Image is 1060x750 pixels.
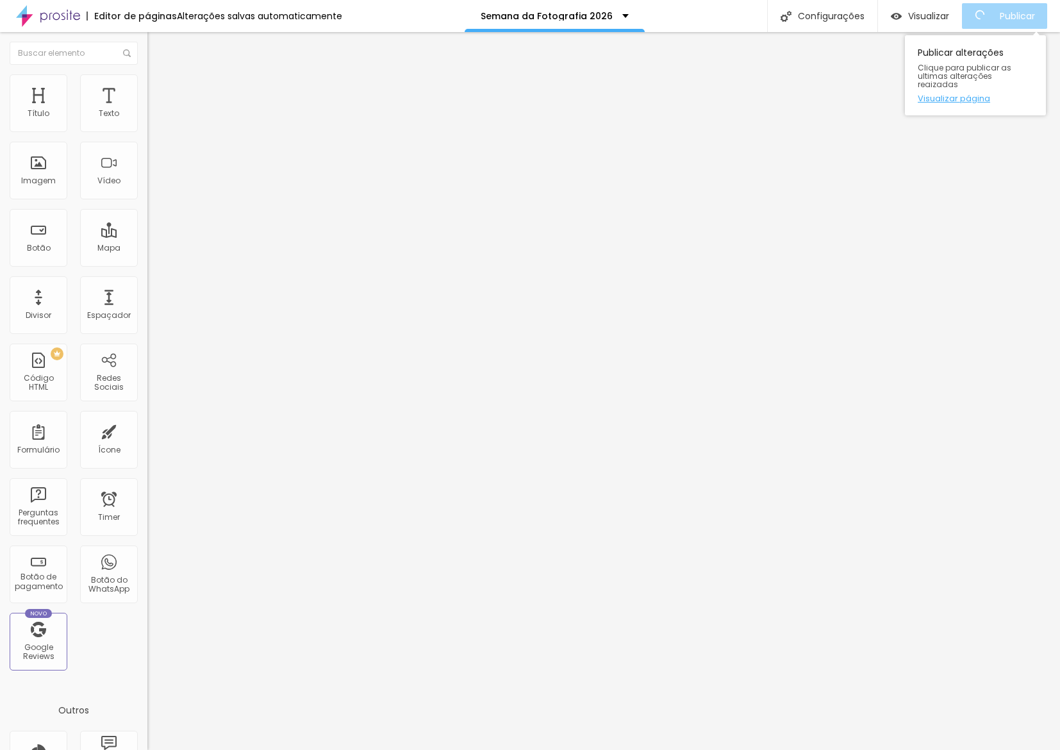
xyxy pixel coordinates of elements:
div: Formulário [17,446,60,454]
div: Divisor [26,311,51,320]
div: Publicar alterações [905,35,1046,115]
span: Publicar [1000,11,1035,21]
img: Icone [781,11,791,22]
div: Mapa [97,244,120,253]
img: Icone [123,49,131,57]
div: Redes Sociais [83,374,134,392]
div: Código HTML [13,374,63,392]
a: Visualizar página [918,94,1033,103]
span: Clique para publicar as ultimas alterações reaizadas [918,63,1033,89]
iframe: Editor [147,32,1060,750]
img: view-1.svg [891,11,902,22]
div: Título [28,109,49,118]
div: Botão do WhatsApp [83,576,134,594]
div: Botão [27,244,51,253]
div: Vídeo [97,176,120,185]
div: Espaçador [87,311,131,320]
div: Botão de pagamento [13,572,63,591]
div: Novo [25,609,53,618]
div: Ícone [98,446,120,454]
span: Visualizar [908,11,949,21]
div: Perguntas frequentes [13,508,63,527]
div: Texto [99,109,119,118]
div: Timer [98,513,120,522]
div: Alterações salvas automaticamente [177,12,342,21]
button: Visualizar [878,3,962,29]
div: Imagem [21,176,56,185]
div: Editor de páginas [87,12,177,21]
input: Buscar elemento [10,42,138,65]
div: Google Reviews [13,643,63,662]
button: Publicar [962,3,1047,29]
p: Semana da Fotografia 2026 [481,12,613,21]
